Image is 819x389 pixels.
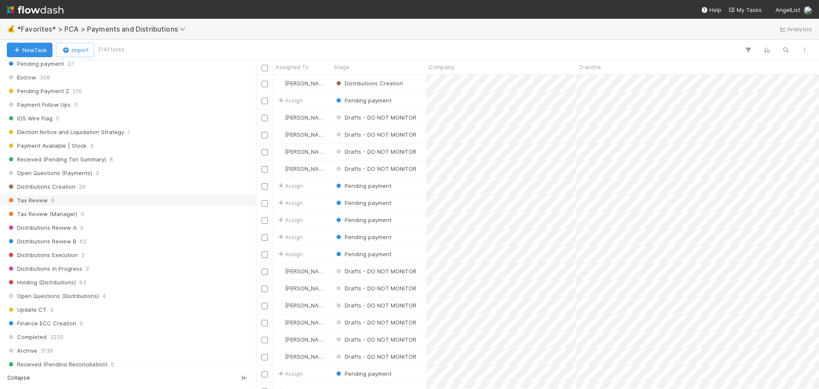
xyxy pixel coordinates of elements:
[334,131,416,138] span: Drafts - DO NOT MONITOR
[277,114,284,121] img: avatar_c6c9a18c-a1dc-4048-8eac-219674057138.png
[277,131,284,138] img: avatar_c6c9a18c-a1dc-4048-8eac-219674057138.png
[80,236,87,247] span: 62
[80,222,84,233] span: 9
[334,301,416,310] div: Drafts - DO NOT MONITOR
[276,147,327,156] div: [PERSON_NAME]
[277,353,284,360] img: avatar_c6c9a18c-a1dc-4048-8eac-219674057138.png
[7,43,52,57] button: NewTask
[80,318,83,329] span: 5
[261,337,268,343] input: Toggle Row Selected
[7,58,64,69] span: Pending payment
[276,216,303,224] span: Assign
[277,148,284,155] img: avatar_c6c9a18c-a1dc-4048-8eac-219674057138.png
[334,216,392,223] span: Pending payment
[276,63,309,71] span: Assigned To
[261,98,268,104] input: Toggle Row Selected
[804,6,812,15] img: avatar_cfa6ccaa-c7d9-46b3-b608-2ec56ecf97ad.png
[261,303,268,309] input: Toggle Row Selected
[261,371,268,377] input: Toggle Row Selected
[50,332,64,342] span: 3232
[334,370,392,377] span: Pending payment
[276,79,327,88] div: [PERSON_NAME]
[285,268,328,275] span: [PERSON_NAME]
[334,79,403,88] div: Distributions Creation
[276,318,327,327] div: [PERSON_NAME]
[276,301,327,310] div: [PERSON_NAME]
[334,80,403,87] span: Distributions Creation
[79,277,86,288] span: 63
[7,72,36,83] span: Escrow
[334,319,416,326] span: Drafts - DO NOT MONITOR
[7,113,52,124] span: IOS Wire Flag
[261,286,268,292] input: Toggle Row Selected
[276,181,303,190] span: Assign
[74,99,78,110] span: 0
[701,6,721,14] div: Help
[285,336,328,343] span: [PERSON_NAME]
[276,369,303,378] span: Assign
[277,165,284,172] img: avatar_c6c9a18c-a1dc-4048-8eac-219674057138.png
[276,284,327,292] div: [PERSON_NAME]
[276,164,327,173] div: [PERSON_NAME]
[334,63,349,71] span: Stage
[102,291,106,301] span: 4
[79,181,86,192] span: 29
[7,359,107,370] span: Received (Pending Reconciliation)
[334,182,392,189] span: Pending payment
[276,113,327,122] div: [PERSON_NAME]
[261,132,268,138] input: Toggle Row Selected
[261,252,268,258] input: Toggle Row Selected
[285,165,328,172] span: [PERSON_NAME]
[7,263,82,274] span: Distributions in Progress
[285,302,328,309] span: [PERSON_NAME]
[90,140,93,151] span: 3
[56,43,94,57] button: Import
[334,113,416,122] div: Drafts - DO NOT MONITOR
[285,80,328,87] span: [PERSON_NAME]
[7,222,77,233] span: Distributions Review A
[7,318,76,329] span: Finance ECC Creation
[81,209,84,219] span: 0
[7,209,77,219] span: Tax Review (Manager)
[7,374,30,382] span: Collapse
[261,320,268,326] input: Toggle Row Selected
[7,345,37,356] span: Archive
[111,359,114,370] span: 0
[261,217,268,224] input: Toggle Row Selected
[334,234,392,240] span: Pending payment
[261,166,268,173] input: Toggle Row Selected
[17,25,190,33] span: *Favorites* > PCA > Payments and Distributions
[334,216,392,224] div: Pending payment
[277,319,284,326] img: avatar_c6c9a18c-a1dc-4048-8eac-219674057138.png
[334,335,416,344] div: Drafts - DO NOT MONITOR
[285,114,328,121] span: [PERSON_NAME]
[81,250,84,260] span: 3
[261,269,268,275] input: Toggle Row Selected
[334,336,416,343] span: Drafts - DO NOT MONITOR
[285,148,328,155] span: [PERSON_NAME]
[7,236,76,247] span: Distributions Review B
[276,267,327,275] div: [PERSON_NAME]
[67,58,74,69] span: 27
[778,24,812,34] a: Analytics
[277,302,284,309] img: avatar_c6c9a18c-a1dc-4048-8eac-219674057138.png
[334,199,392,206] span: Pending payment
[261,200,268,207] input: Toggle Row Selected
[334,148,416,155] span: Drafts - DO NOT MONITOR
[334,199,392,207] div: Pending payment
[334,369,392,378] div: Pending payment
[775,6,800,13] span: AngelList
[41,345,53,356] span: 3139
[285,131,328,138] span: [PERSON_NAME]
[334,164,416,173] div: Drafts - DO NOT MONITOR
[277,285,284,292] img: avatar_c6c9a18c-a1dc-4048-8eac-219674057138.png
[51,195,55,206] span: 6
[96,168,99,178] span: 3
[7,3,64,17] img: logo-inverted-e16ddd16eac7371096b0.svg
[7,250,78,260] span: Distributions Execution
[261,115,268,121] input: Toggle Row Selected
[50,304,53,315] span: 3
[429,63,454,71] span: Company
